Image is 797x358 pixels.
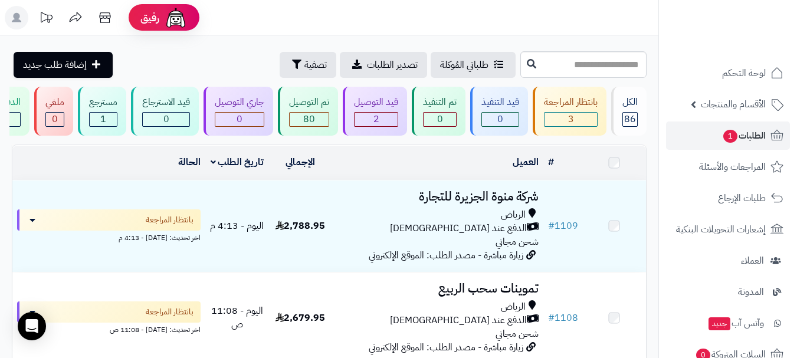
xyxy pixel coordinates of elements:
[17,323,201,335] div: اخر تحديث: [DATE] - 11:08 ص
[481,96,519,109] div: قيد التنفيذ
[723,130,737,143] span: 1
[280,52,336,78] button: تصفية
[468,87,530,136] a: قيد التنفيذ 0
[100,112,106,126] span: 1
[17,231,201,243] div: اخر تحديث: [DATE] - 4:13 م
[722,65,766,81] span: لوحة التحكم
[701,96,766,113] span: الأقسام والمنتجات
[530,87,609,136] a: بانتظار المراجعة 3
[390,314,527,327] span: الدفع عند [DEMOGRAPHIC_DATA]
[52,112,58,126] span: 0
[609,87,649,136] a: الكل86
[211,155,264,169] a: تاريخ الطلب
[741,252,764,269] span: العملاء
[89,96,117,109] div: مسترجع
[624,112,636,126] span: 86
[163,112,169,126] span: 0
[699,159,766,175] span: المراجعات والأسئلة
[211,304,263,331] span: اليوم - 11:08 ص
[666,121,790,150] a: الطلبات1
[482,113,519,126] div: 0
[409,87,468,136] a: تم التنفيذ 0
[45,96,64,109] div: ملغي
[513,155,539,169] a: العميل
[666,247,790,275] a: العملاء
[548,311,555,325] span: #
[707,315,764,331] span: وآتس آب
[568,112,574,126] span: 3
[275,311,325,325] span: 2,679.95
[355,113,398,126] div: 2
[548,219,555,233] span: #
[289,96,329,109] div: تم التوصيل
[275,219,325,233] span: 2,788.95
[140,11,159,25] span: رفيق
[545,113,597,126] div: 3
[369,248,523,262] span: زيارة مباشرة - مصدر الطلب: الموقع الإلكتروني
[709,317,730,330] span: جديد
[146,214,193,226] span: بانتظار المراجعة
[424,113,456,126] div: 0
[129,87,201,136] a: قيد الاسترجاع 0
[496,327,539,341] span: شحن مجاني
[676,221,766,238] span: إشعارات التحويلات البنكية
[501,300,526,314] span: الرياض
[666,278,790,306] a: المدونة
[18,312,46,340] div: Open Intercom Messenger
[31,6,61,32] a: تحديثات المنصة
[14,52,113,78] a: إضافة طلب جديد
[367,58,418,72] span: تصدير الطلبات
[340,52,427,78] a: تصدير الطلبات
[666,215,790,244] a: إشعارات التحويلات البنكية
[437,112,443,126] span: 0
[46,113,64,126] div: 0
[290,113,329,126] div: 80
[275,87,340,136] a: تم التوصيل 80
[390,222,527,235] span: الدفع عند [DEMOGRAPHIC_DATA]
[666,59,790,87] a: لوحة التحكم
[237,112,242,126] span: 0
[210,219,264,233] span: اليوم - 4:13 م
[544,96,598,109] div: بانتظار المراجعة
[146,306,193,318] span: بانتظار المراجعة
[178,155,201,169] a: الحالة
[340,87,409,136] a: قيد التوصيل 2
[722,127,766,144] span: الطلبات
[303,112,315,126] span: 80
[718,190,766,206] span: طلبات الإرجاع
[23,58,87,72] span: إضافة طلب جديد
[76,87,129,136] a: مسترجع 1
[164,6,188,29] img: ai-face.png
[548,311,578,325] a: #1108
[286,155,315,169] a: الإجمالي
[354,96,398,109] div: قيد التوصيل
[143,113,189,126] div: 0
[369,340,523,354] span: زيارة مباشرة - مصدر الطلب: الموقع الإلكتروني
[423,96,457,109] div: تم التنفيذ
[431,52,516,78] a: طلباتي المُوكلة
[215,96,264,109] div: جاري التوصيل
[32,87,76,136] a: ملغي 0
[666,309,790,337] a: وآتس آبجديد
[666,184,790,212] a: طلبات الإرجاع
[215,113,264,126] div: 0
[548,219,578,233] a: #1109
[501,208,526,222] span: الرياض
[496,235,539,249] span: شحن مجاني
[373,112,379,126] span: 2
[622,96,638,109] div: الكل
[337,190,539,203] h3: شركة منوة الجزيرة للتجارة
[201,87,275,136] a: جاري التوصيل 0
[497,112,503,126] span: 0
[304,58,327,72] span: تصفية
[142,96,190,109] div: قيد الاسترجاع
[666,153,790,181] a: المراجعات والأسئلة
[548,155,554,169] a: #
[337,282,539,295] h3: تموينات سحب الربيع
[440,58,488,72] span: طلباتي المُوكلة
[90,113,117,126] div: 1
[738,284,764,300] span: المدونة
